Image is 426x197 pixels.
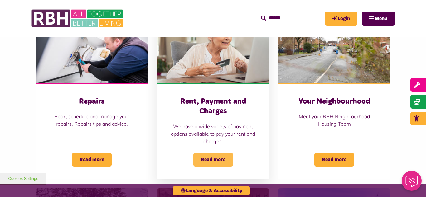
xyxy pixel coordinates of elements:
h3: Your Neighbourhood [291,97,378,106]
iframe: Netcall Web Assistant for live chat [398,169,426,197]
h3: Rent, Payment and Charges [170,97,257,116]
input: Search [261,12,319,25]
button: Language & Accessibility [173,186,250,195]
span: Read more [193,153,233,167]
button: Navigation [362,12,395,26]
p: We have a wide variety of payment options available to pay your rent and charges. [170,123,257,145]
a: Your Neighbourhood Meet your RBH Neighbourhood Housing Team Read more [278,13,390,179]
a: MyRBH [325,12,357,26]
p: Meet your RBH Neighbourhood Housing Team [291,113,378,128]
span: Read more [314,153,354,167]
img: RBH [31,6,125,30]
a: Repairs Book, schedule and manage your repairs. Repairs tips and advice. Read more [36,13,148,179]
img: SAZMEDIA RBH 22FEB24 79 [278,13,390,83]
img: RBH(257) [36,13,148,83]
a: Rent, Payment and Charges We have a wide variety of payment options available to pay your rent an... [157,13,269,179]
p: Book, schedule and manage your repairs. Repairs tips and advice. [48,113,135,128]
span: Menu [375,16,387,21]
img: Old Woman Paying Bills Online J745CDU [157,13,269,83]
h3: Repairs [48,97,135,106]
span: Read more [72,153,112,167]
